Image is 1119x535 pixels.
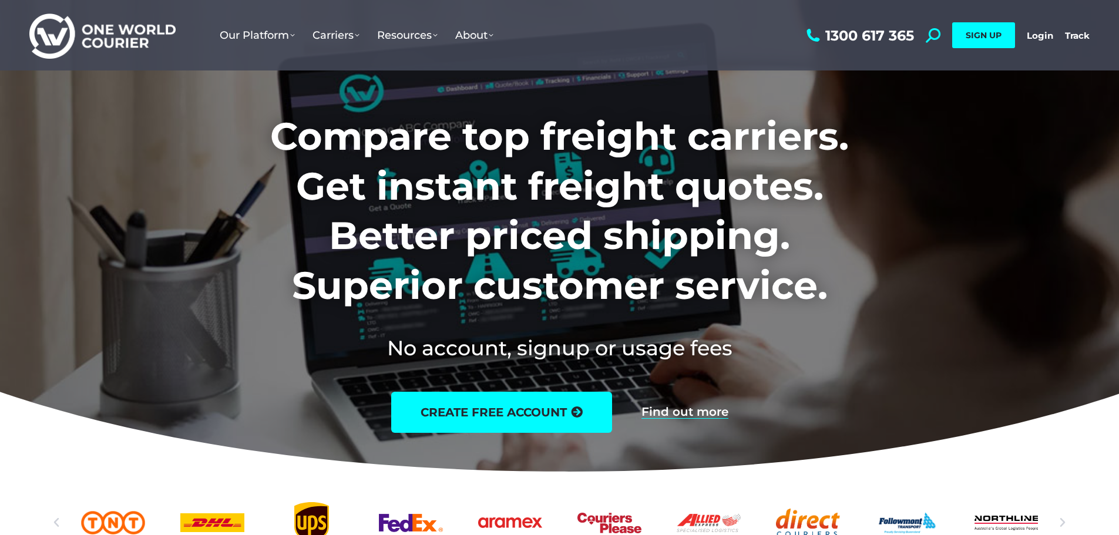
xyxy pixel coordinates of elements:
span: Resources [377,29,438,42]
h2: No account, signup or usage fees [193,334,926,362]
h1: Compare top freight carriers. Get instant freight quotes. Better priced shipping. Superior custom... [193,112,926,310]
span: SIGN UP [966,30,1002,41]
a: 1300 617 365 [804,28,914,43]
a: Find out more [641,406,728,419]
a: Our Platform [211,17,304,53]
span: Our Platform [220,29,295,42]
img: One World Courier [29,12,176,59]
span: Carriers [312,29,359,42]
a: Login [1027,30,1053,41]
a: About [446,17,502,53]
a: Track [1065,30,1090,41]
a: create free account [391,392,612,433]
a: SIGN UP [952,22,1015,48]
a: Carriers [304,17,368,53]
a: Resources [368,17,446,53]
span: About [455,29,493,42]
